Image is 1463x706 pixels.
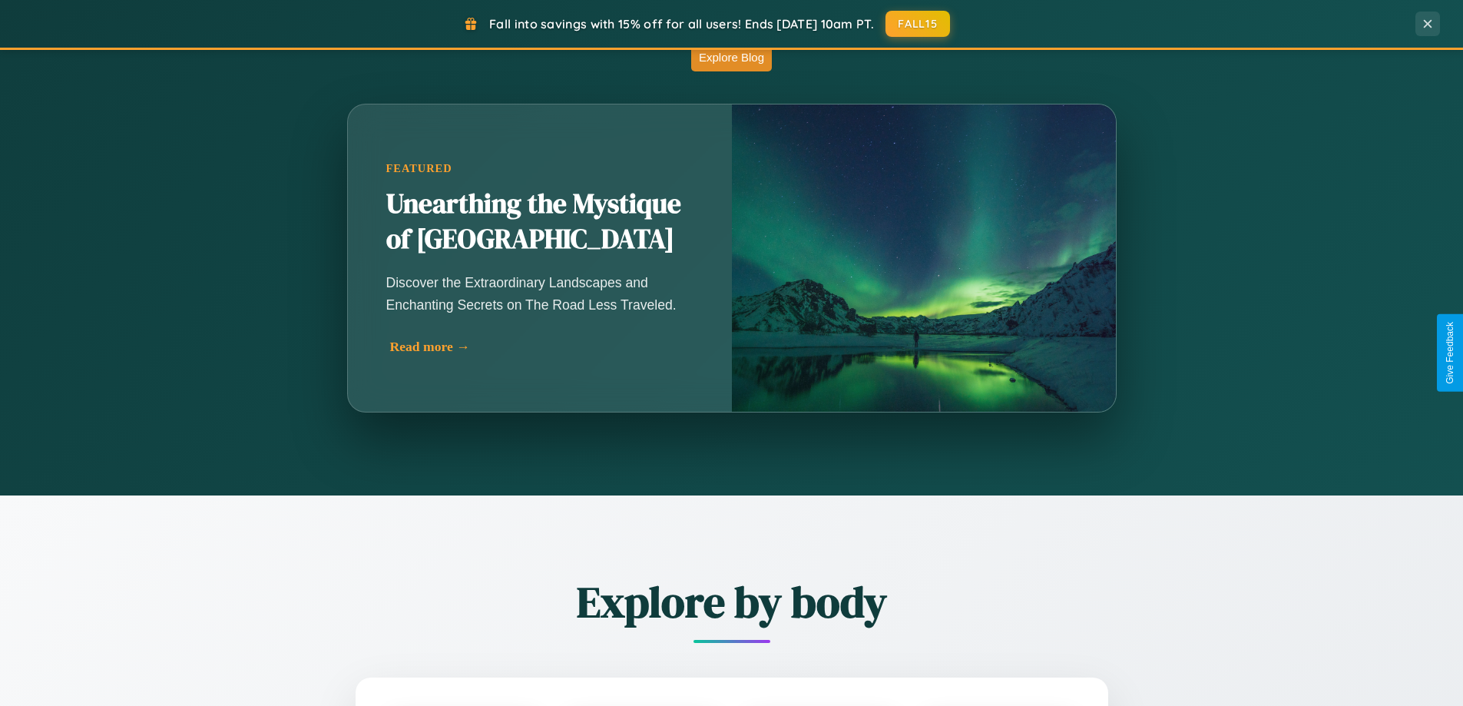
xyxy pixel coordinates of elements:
[271,572,1193,631] h2: Explore by body
[885,11,950,37] button: FALL15
[386,187,693,257] h2: Unearthing the Mystique of [GEOGRAPHIC_DATA]
[1445,322,1455,384] div: Give Feedback
[386,162,693,175] div: Featured
[390,339,697,355] div: Read more →
[691,43,772,71] button: Explore Blog
[386,272,693,315] p: Discover the Extraordinary Landscapes and Enchanting Secrets on The Road Less Traveled.
[489,16,874,31] span: Fall into savings with 15% off for all users! Ends [DATE] 10am PT.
